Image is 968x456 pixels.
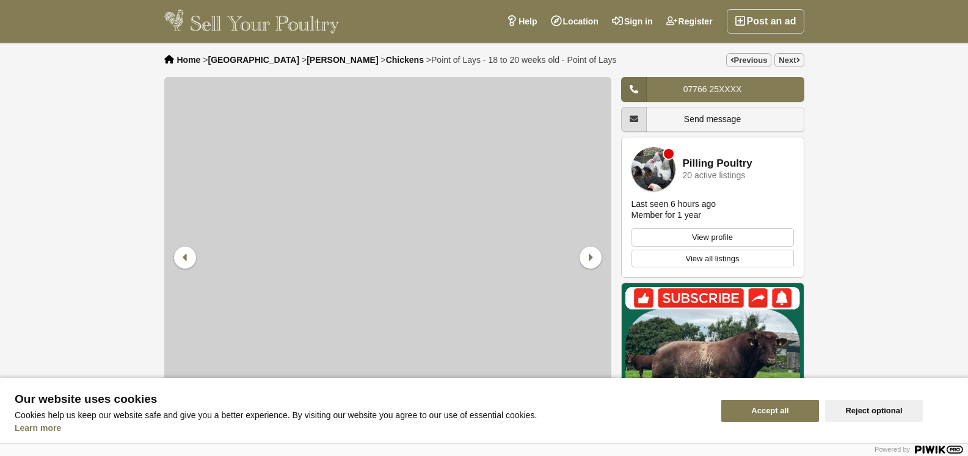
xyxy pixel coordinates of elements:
img: Sell Your Poultry [164,9,340,34]
a: [PERSON_NAME] [307,55,378,65]
button: Accept all [721,400,819,422]
div: Last seen 6 hours ago [631,198,716,209]
a: Chickens [386,55,424,65]
a: Send message [621,107,804,132]
img: Point of Lays - 18 to 20 weeks old - Point of Lays - 1/4 [164,77,611,439]
a: Help [500,9,544,34]
li: > [203,55,299,65]
a: 07766 25XXXX [621,77,804,102]
a: View profile [631,228,794,247]
span: Point of Lays - 18 to 20 weeks old - Point of Lays [431,55,617,65]
a: Next [774,53,804,67]
a: Previous [726,53,772,67]
li: > [381,55,424,65]
a: Learn more [15,423,61,433]
div: Member for 1 year [631,209,701,220]
a: [GEOGRAPHIC_DATA] [208,55,299,65]
div: Member is offline [664,149,674,159]
span: Powered by [875,446,910,453]
a: Sign in [605,9,660,34]
a: Home [177,55,201,65]
span: Send message [684,114,741,124]
p: Cookies help us keep our website safe and give you a better experience. By visiting our website y... [15,410,707,420]
div: 20 active listings [683,171,746,180]
span: 07766 25XXXX [683,84,742,94]
li: > [302,55,379,65]
a: View all listings [631,250,794,268]
span: Our website uses cookies [15,393,707,405]
li: > [426,55,617,65]
a: Post an ad [727,9,804,34]
img: Pilling Poultry [631,147,675,191]
a: Pilling Poultry [683,158,752,170]
a: Location [544,9,605,34]
button: Reject optional [825,400,923,422]
a: Register [660,9,719,34]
